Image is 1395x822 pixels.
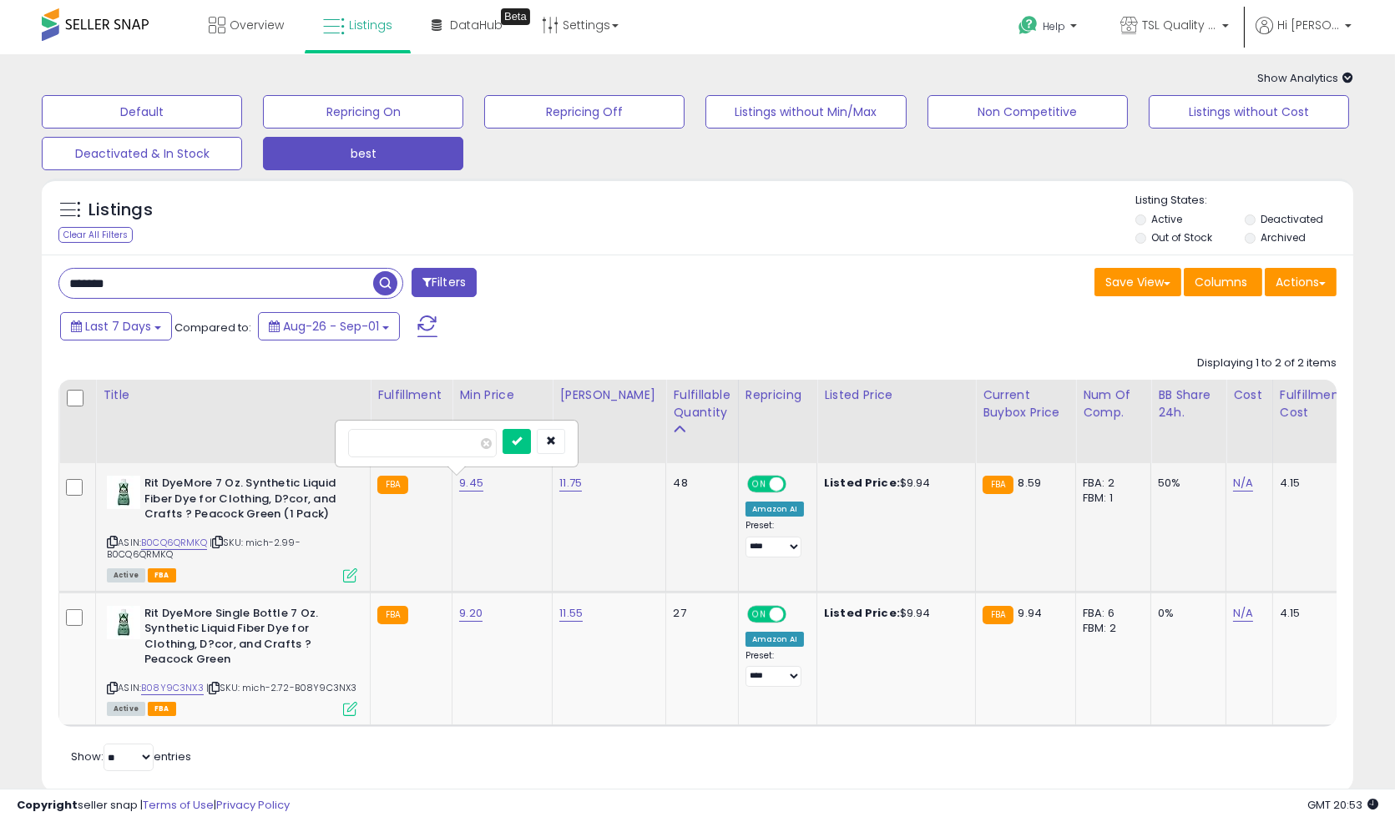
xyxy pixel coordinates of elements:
span: Listings [349,17,392,33]
small: FBA [377,476,408,494]
span: Overview [230,17,284,33]
div: Title [103,386,363,404]
a: B0CQ6QRMKQ [141,536,207,550]
label: Active [1151,212,1182,226]
span: Last 7 Days [85,318,151,335]
b: Rit DyeMore Single Bottle 7 Oz. Synthetic Liquid Fiber Dye for Clothing, D?cor, and Crafts ? Peac... [144,606,347,672]
div: Current Buybox Price [983,386,1069,421]
button: Deactivated & In Stock [42,137,242,170]
span: Show: entries [71,749,191,764]
a: 9.45 [459,475,483,492]
small: FBA [983,476,1013,494]
div: ASIN: [107,606,357,714]
b: Listed Price: [824,605,900,621]
span: FBA [148,702,176,716]
button: Repricing Off [484,95,685,129]
div: FBA: 6 [1083,606,1138,621]
div: Fulfillment [377,386,445,404]
a: N/A [1233,605,1253,622]
p: Listing States: [1135,193,1353,209]
span: 2025-09-9 20:53 GMT [1307,797,1378,813]
span: DataHub [450,17,503,33]
div: Amazon AI [746,502,804,517]
div: Clear All Filters [58,227,133,243]
span: | SKU: mich-2.72-B08Y9C3NX3 [206,681,357,694]
div: Num of Comp. [1083,386,1144,421]
button: Default [42,95,242,129]
button: Last 7 Days [60,312,172,340]
div: BB Share 24h. [1158,386,1219,421]
b: Rit DyeMore 7 Oz. Synthetic Liquid Fiber Dye for Clothing, D?cor, and Crafts ? Peacock Green (1 P... [144,476,347,527]
div: FBM: 2 [1083,621,1138,636]
span: All listings currently available for purchase on Amazon [107,702,145,716]
button: Listings without Min/Max [705,95,906,129]
button: Filters [412,268,477,297]
div: Fulfillment Cost [1280,386,1344,421]
a: 11.55 [559,605,583,622]
span: Help [1043,19,1065,33]
div: 48 [673,476,725,491]
div: Tooltip anchor [501,8,530,25]
div: FBM: 1 [1083,491,1138,506]
div: 50% [1158,476,1213,491]
a: Privacy Policy [216,797,290,813]
b: Listed Price: [824,475,900,491]
div: 4.15 [1280,476,1338,491]
small: FBA [377,606,408,624]
span: 8.59 [1018,475,1041,491]
div: Listed Price [824,386,968,404]
div: Displaying 1 to 2 of 2 items [1197,356,1337,371]
div: Preset: [746,650,804,688]
img: 41QAVzqLYpL._SL40_.jpg [107,606,140,639]
div: 0% [1158,606,1213,621]
button: Aug-26 - Sep-01 [258,312,400,340]
span: | SKU: mich-2.99-B0CQ6QRMKQ [107,536,301,561]
small: FBA [983,606,1013,624]
a: 11.75 [559,475,582,492]
div: $9.94 [824,476,963,491]
a: Help [1005,3,1094,54]
h5: Listings [88,199,153,222]
span: TSL Quality Products [1142,17,1217,33]
div: ASIN: [107,476,357,581]
div: [PERSON_NAME] [559,386,659,404]
span: Compared to: [174,320,251,335]
div: 4.15 [1280,606,1338,621]
label: Deactivated [1261,212,1323,226]
span: Columns [1195,274,1247,290]
span: 9.94 [1018,605,1042,621]
div: Amazon AI [746,632,804,647]
span: Hi [PERSON_NAME] [1277,17,1340,33]
strong: Copyright [17,797,78,813]
button: best [263,137,463,170]
a: B08Y9C3NX3 [141,681,204,695]
button: Save View [1094,268,1181,296]
i: Get Help [1018,15,1039,36]
span: OFF [783,607,810,621]
div: Cost [1233,386,1266,404]
div: seller snap | | [17,798,290,814]
div: Min Price [459,386,545,404]
label: Out of Stock [1151,230,1212,245]
button: Listings without Cost [1149,95,1349,129]
span: ON [749,607,770,621]
img: 41QAVzqLYpL._SL40_.jpg [107,476,140,509]
a: Hi [PERSON_NAME] [1256,17,1352,54]
span: Aug-26 - Sep-01 [283,318,379,335]
div: Preset: [746,520,804,557]
span: FBA [148,568,176,582]
div: Repricing [746,386,810,404]
div: 27 [673,606,725,621]
button: Non Competitive [927,95,1128,129]
span: ON [749,477,770,492]
button: Actions [1265,268,1337,296]
span: OFF [783,477,810,492]
label: Archived [1261,230,1306,245]
span: All listings currently available for purchase on Amazon [107,568,145,582]
a: 9.20 [459,605,483,622]
span: Show Analytics [1257,70,1353,86]
a: N/A [1233,475,1253,492]
div: Fulfillable Quantity [673,386,730,421]
a: Terms of Use [143,797,214,813]
div: FBA: 2 [1083,476,1138,491]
